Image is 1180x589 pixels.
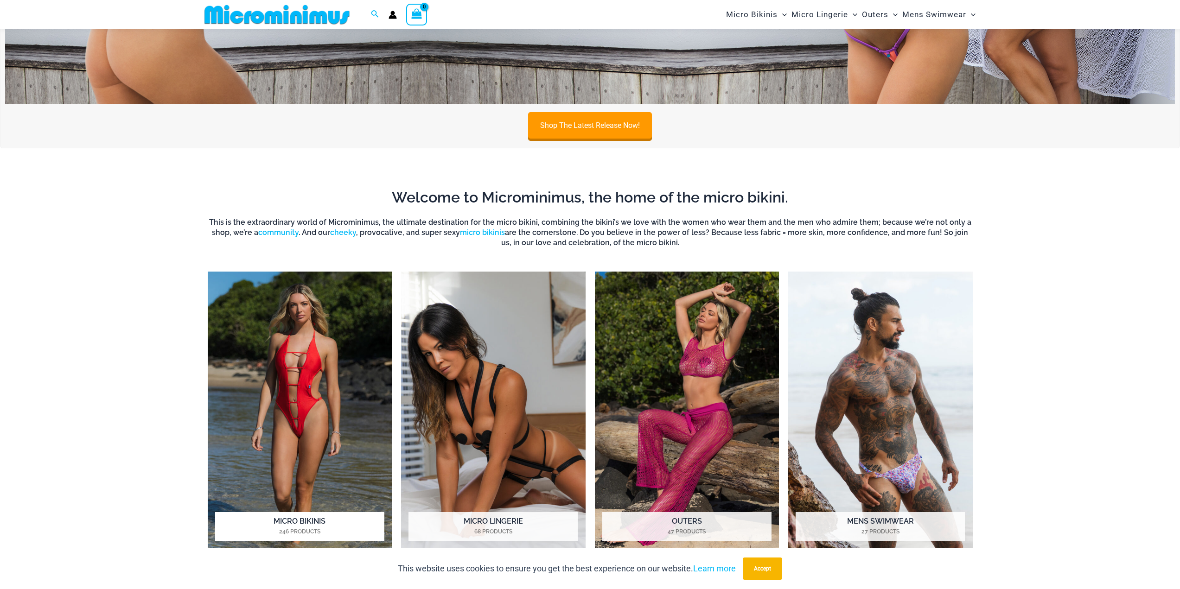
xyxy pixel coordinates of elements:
[201,4,353,25] img: MM SHOP LOGO FLAT
[389,11,397,19] a: Account icon link
[398,562,736,576] p: This website uses cookies to ensure you get the best experience on our website.
[966,3,976,26] span: Menu Toggle
[406,4,427,25] a: View Shopping Cart, empty
[791,3,848,26] span: Micro Lingerie
[215,512,384,541] h2: Micro Bikinis
[460,228,505,237] a: micro bikinis
[796,527,965,536] mark: 27 Products
[408,527,578,536] mark: 68 Products
[789,3,860,26] a: Micro LingerieMenu ToggleMenu Toggle
[778,3,787,26] span: Menu Toggle
[902,3,966,26] span: Mens Swimwear
[401,272,586,555] img: Micro Lingerie
[900,3,978,26] a: Mens SwimwearMenu ToggleMenu Toggle
[888,3,898,26] span: Menu Toggle
[788,272,973,555] img: Mens Swimwear
[208,272,392,555] img: Micro Bikinis
[215,527,384,536] mark: 246 Products
[208,217,973,248] h6: This is the extraordinary world of Microminimus, the ultimate destination for the micro bikini, c...
[401,272,586,555] a: Visit product category Micro Lingerie
[330,228,356,237] a: cheeky
[528,112,652,139] a: Shop The Latest Release Now!
[371,9,379,20] a: Search icon link
[722,1,980,28] nav: Site Navigation
[208,188,973,207] h2: Welcome to Microminimus, the home of the micro bikini.
[595,272,779,555] a: Visit product category Outers
[726,3,778,26] span: Micro Bikinis
[788,272,973,555] a: Visit product category Mens Swimwear
[208,272,392,555] a: Visit product category Micro Bikinis
[602,527,772,536] mark: 47 Products
[602,512,772,541] h2: Outers
[796,512,965,541] h2: Mens Swimwear
[860,3,900,26] a: OutersMenu ToggleMenu Toggle
[862,3,888,26] span: Outers
[408,512,578,541] h2: Micro Lingerie
[693,564,736,573] a: Learn more
[595,272,779,555] img: Outers
[724,3,789,26] a: Micro BikinisMenu ToggleMenu Toggle
[258,228,299,237] a: community
[743,557,782,580] button: Accept
[848,3,857,26] span: Menu Toggle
